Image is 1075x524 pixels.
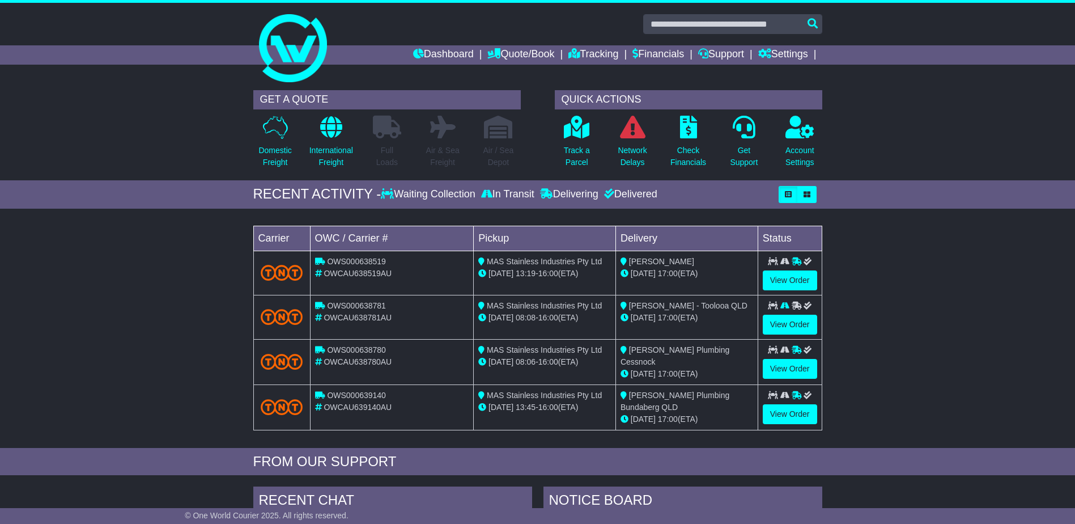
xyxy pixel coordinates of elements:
span: 17:00 [658,313,678,322]
div: Delivered [601,188,657,201]
div: (ETA) [621,312,753,324]
div: - (ETA) [478,356,611,368]
p: Air / Sea Depot [483,145,514,168]
p: Get Support [730,145,758,168]
a: Settings [758,45,808,65]
span: [PERSON_NAME] Plumbing Bundaberg QLD [621,391,729,412]
p: Account Settings [785,145,814,168]
a: Quote/Book [487,45,554,65]
td: Carrier [253,226,310,251]
div: - (ETA) [478,402,611,413]
a: InternationalFreight [309,115,354,175]
a: Support [698,45,744,65]
span: OWS000638780 [327,345,386,354]
span: OWS000638781 [327,301,386,310]
p: Track a Parcel [564,145,590,168]
span: [DATE] [488,313,513,322]
span: 13:19 [516,269,536,278]
a: View Order [763,359,817,379]
span: 17:00 [658,415,678,424]
a: GetSupport [729,115,758,175]
span: OWS000638519 [327,257,386,266]
span: © One World Courier 2025. All rights reserved. [185,511,349,520]
span: OWCAU638781AU [324,313,392,322]
span: [DATE] [488,357,513,366]
a: Dashboard [413,45,474,65]
div: Delivering [537,188,601,201]
p: International Freight [309,145,353,168]
span: OWCAU639140AU [324,403,392,412]
div: In Transit [478,188,537,201]
p: Air & Sea Freight [426,145,460,168]
span: MAS Stainless Industries Pty Ltd [487,391,602,400]
div: GET A QUOTE [253,90,521,109]
img: TNT_Domestic.png [261,309,303,324]
a: NetworkDelays [617,115,647,175]
a: View Order [763,315,817,335]
span: 17:00 [658,369,678,378]
div: (ETA) [621,268,753,280]
span: OWCAU638519AU [324,269,392,278]
a: DomesticFreight [258,115,292,175]
p: Check Financials [670,145,706,168]
img: TNT_Domestic.png [261,354,303,369]
span: [DATE] [631,269,656,278]
span: OWS000639140 [327,391,386,400]
span: 16:00 [538,357,558,366]
img: TNT_Domestic.png [261,265,303,280]
a: View Order [763,271,817,290]
a: Tracking [568,45,618,65]
span: MAS Stainless Industries Pty Ltd [487,345,602,354]
td: OWC / Carrier # [310,226,474,251]
div: FROM OUR SUPPORT [253,454,822,470]
img: TNT_Domestic.png [261,399,303,415]
td: Pickup [474,226,616,251]
span: 08:06 [516,357,536,366]
div: - (ETA) [478,268,611,280]
a: Track aParcel [563,115,590,175]
a: View Order [763,404,817,424]
span: [PERSON_NAME] [629,257,694,266]
td: Status [758,226,822,251]
span: [DATE] [488,403,513,412]
span: 16:00 [538,269,558,278]
span: 13:45 [516,403,536,412]
a: Financials [632,45,684,65]
div: (ETA) [621,413,753,425]
span: MAS Stainless Industries Pty Ltd [487,257,602,266]
div: QUICK ACTIONS [555,90,822,109]
a: AccountSettings [785,115,815,175]
span: 08:08 [516,313,536,322]
div: Waiting Collection [381,188,478,201]
span: 17:00 [658,269,678,278]
span: [DATE] [631,369,656,378]
span: OWCAU638780AU [324,357,392,366]
span: 16:00 [538,403,558,412]
a: CheckFinancials [670,115,707,175]
span: [PERSON_NAME] Plumbing Cessnock [621,345,729,366]
p: Domestic Freight [258,145,291,168]
p: Full Loads [373,145,401,168]
td: Delivery [615,226,758,251]
div: (ETA) [621,368,753,380]
span: [DATE] [488,269,513,278]
span: MAS Stainless Industries Pty Ltd [487,301,602,310]
p: Network Delays [618,145,647,168]
div: NOTICE BOARD [543,487,822,517]
div: - (ETA) [478,312,611,324]
div: RECENT CHAT [253,487,532,517]
span: [DATE] [631,313,656,322]
span: 16:00 [538,313,558,322]
div: RECENT ACTIVITY - [253,186,381,202]
span: [DATE] [631,415,656,424]
span: [PERSON_NAME] - Toolooa QLD [629,301,747,310]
